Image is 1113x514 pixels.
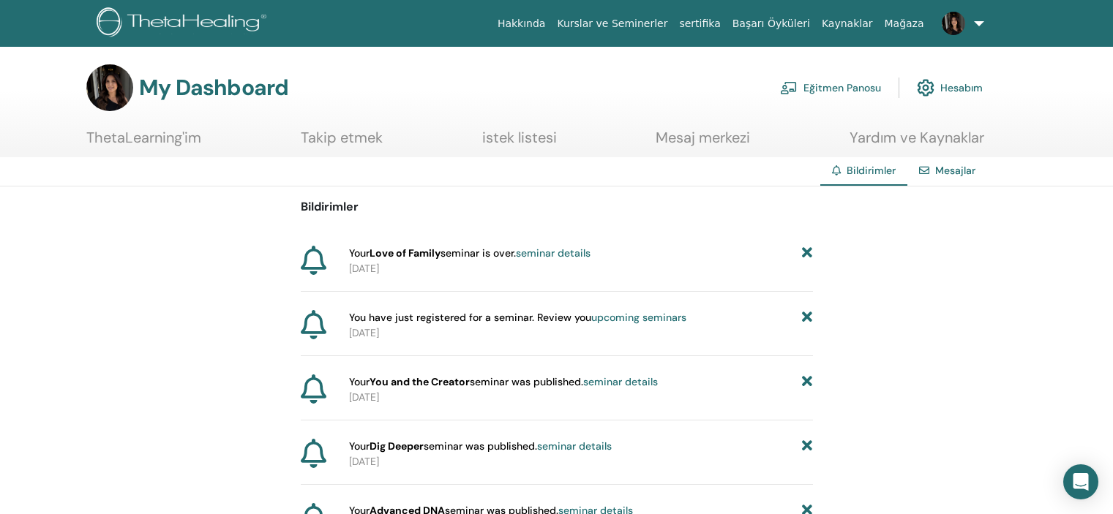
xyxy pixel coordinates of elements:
[370,375,470,388] strong: You and the Creator
[917,75,934,100] img: cog.svg
[551,10,673,37] a: Kurslar ve Seminerler
[850,129,984,157] a: Yardım ve Kaynaklar
[86,64,133,111] img: default.jpg
[370,246,441,260] strong: Love of Family
[301,129,383,157] a: Takip etmek
[349,374,658,390] span: Your seminar was published.
[86,129,201,157] a: ThetaLearning'im
[1063,464,1098,499] div: Open Intercom Messenger
[583,375,658,388] a: seminar details
[942,12,965,35] img: default.jpg
[349,310,686,325] span: You have just registered for a seminar. Review you
[492,10,552,37] a: Hakkında
[935,164,975,177] a: Mesajlar
[370,439,424,453] strong: Dig Deeper
[847,164,896,177] span: Bildirimler
[349,325,813,341] p: [DATE]
[537,439,612,453] a: seminar details
[816,10,879,37] a: Kaynaklar
[349,261,813,276] p: [DATE]
[656,129,750,157] a: Mesaj merkezi
[139,75,288,101] h3: My Dashboard
[591,311,686,324] a: upcoming seminars
[917,72,983,104] a: Hesabım
[673,10,726,37] a: sertifika
[349,439,612,454] span: Your seminar was published.
[97,7,271,40] img: logo.png
[482,129,557,157] a: istek listesi
[780,81,798,94] img: chalkboard-teacher.svg
[301,198,813,216] p: Bildirimler
[727,10,816,37] a: Başarı Öyküleri
[349,454,813,469] p: [DATE]
[878,10,929,37] a: Mağaza
[516,246,591,260] a: seminar details
[349,246,591,261] span: Your seminar is over.
[349,390,813,405] p: [DATE]
[780,72,881,104] a: Eğitmen Panosu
